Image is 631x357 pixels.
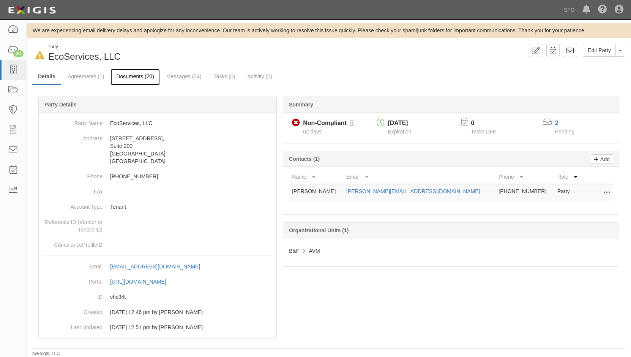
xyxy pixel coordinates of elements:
div: We are experiencing email delivery delays and apologize for any inconvenience. Our team is active... [27,27,631,34]
dt: ID [42,289,103,301]
th: Email [343,170,495,184]
dd: 11/13/2024 12:51 pm by Sarah [42,320,273,335]
a: Agreements (1) [62,69,110,84]
b: Contacts (1) [289,156,320,162]
dt: Email [42,259,103,270]
p: 0 [471,119,505,128]
div: [EMAIL_ADDRESS][DOMAIN_NAME] [110,263,200,270]
a: Details [32,69,61,85]
a: Edit Party [583,44,616,57]
a: [EMAIL_ADDRESS][DOMAIN_NAME] [110,263,208,270]
a: Exigis, LLC [37,351,60,356]
img: logo-5460c22ac91f19d4615b14bd174203de0afe785f0fc80cf4dbbc73dc1793850b.png [6,3,58,17]
span: Pending [555,129,574,135]
dd: EcoServices, LLC [42,116,273,131]
dt: Address [42,131,103,142]
dt: Last Updated [42,320,103,331]
div: Party [47,44,121,50]
p: Add [598,155,610,163]
i: Pending Review [350,121,354,126]
b: Summary [289,102,313,108]
div: [DATE] [388,119,411,128]
span: AVM [309,248,320,254]
td: [PHONE_NUMBER] [495,184,554,201]
a: [PERSON_NAME][EMAIL_ADDRESS][DOMAIN_NAME] [346,188,480,194]
a: Messages (24) [161,69,207,84]
b: Party Details [44,102,77,108]
a: Activity (0) [241,69,278,84]
dt: ComplianceProfileID [42,237,103,249]
b: Organizational Units (1) [289,227,349,233]
a: Add [591,154,613,164]
dt: Portal [42,274,103,286]
i: In Default since 07/17/2025 [35,52,44,60]
a: Documents (20) [110,69,160,85]
span: B&F [289,248,299,254]
small: by [32,351,60,357]
div: 30 [13,50,24,57]
i: Help Center - Complianz [598,5,607,14]
a: 2 [555,120,558,126]
dt: Reference ID (Vendor or Tenant ID) [42,214,103,233]
p: Tenant [110,203,273,211]
a: Tasks (0) [208,69,241,84]
span: EcoServices, LLC [48,51,121,62]
th: Name [289,170,343,184]
span: Since 06/26/2025 [303,129,322,135]
dt: Fax [42,184,103,195]
dd: [STREET_ADDRESS], Suite 200 [GEOGRAPHIC_DATA] [GEOGRAPHIC_DATA] [42,131,273,169]
span: Expiration [388,129,411,135]
dt: Account Type [42,199,103,211]
span: Tasks Due [471,129,496,135]
dt: Phone [42,169,103,180]
i: Non-Compliant [292,119,300,127]
a: [URL][DOMAIN_NAME] [110,279,175,285]
td: [PERSON_NAME] [289,184,343,201]
th: Role [554,170,583,184]
a: SFO [560,2,579,17]
div: EcoServices, LLC [32,44,323,63]
dd: [PHONE_NUMBER] [42,169,273,184]
dd: vhc34t [42,289,273,305]
div: Non-Compliant [303,119,347,128]
th: Phone [495,170,554,184]
td: Party [554,184,583,201]
dt: Created [42,305,103,316]
dt: Party Name [42,116,103,127]
dd: 11/13/2024 12:46 pm by Sarah [42,305,273,320]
